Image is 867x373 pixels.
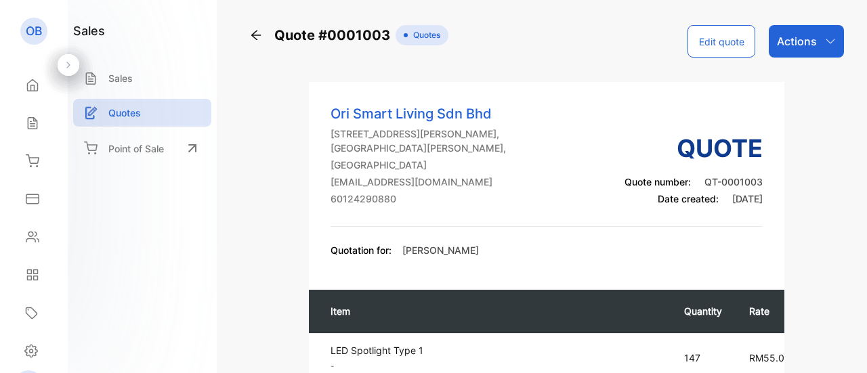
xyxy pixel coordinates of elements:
p: Quantity [684,304,722,318]
p: Sales [108,71,133,85]
iframe: LiveChat chat widget [810,316,867,373]
p: Quotation for: [331,243,392,257]
p: [STREET_ADDRESS][PERSON_NAME], [GEOGRAPHIC_DATA][PERSON_NAME], [331,127,591,155]
p: OB [26,22,42,40]
p: [PERSON_NAME] [402,243,479,257]
p: 147 [684,351,722,365]
p: 60124290880 [331,192,591,206]
span: RM55.00 [749,352,790,364]
p: Item [331,304,657,318]
p: Point of Sale [108,141,164,156]
button: Edit quote [688,25,755,58]
p: - [331,360,670,372]
a: Quotes [73,99,211,127]
a: Point of Sale [73,133,211,163]
p: Rate [749,304,809,318]
span: Quotes [408,29,440,41]
span: Quote #0001003 [274,25,396,45]
p: Actions [777,33,817,49]
a: Sales [73,64,211,92]
p: Date created: [625,192,763,206]
span: QT-0001003 [704,176,763,188]
p: [GEOGRAPHIC_DATA] [331,158,591,172]
p: Ori Smart Living Sdn Bhd [331,104,591,124]
button: Actions [769,25,844,58]
p: LED Spotlight Type 1 [331,343,670,357]
p: Quote number: [625,175,763,189]
h1: sales [73,22,105,40]
p: [EMAIL_ADDRESS][DOMAIN_NAME] [331,175,591,189]
p: Quotes [108,106,141,120]
h3: Quote [625,130,763,167]
span: [DATE] [732,193,763,204]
